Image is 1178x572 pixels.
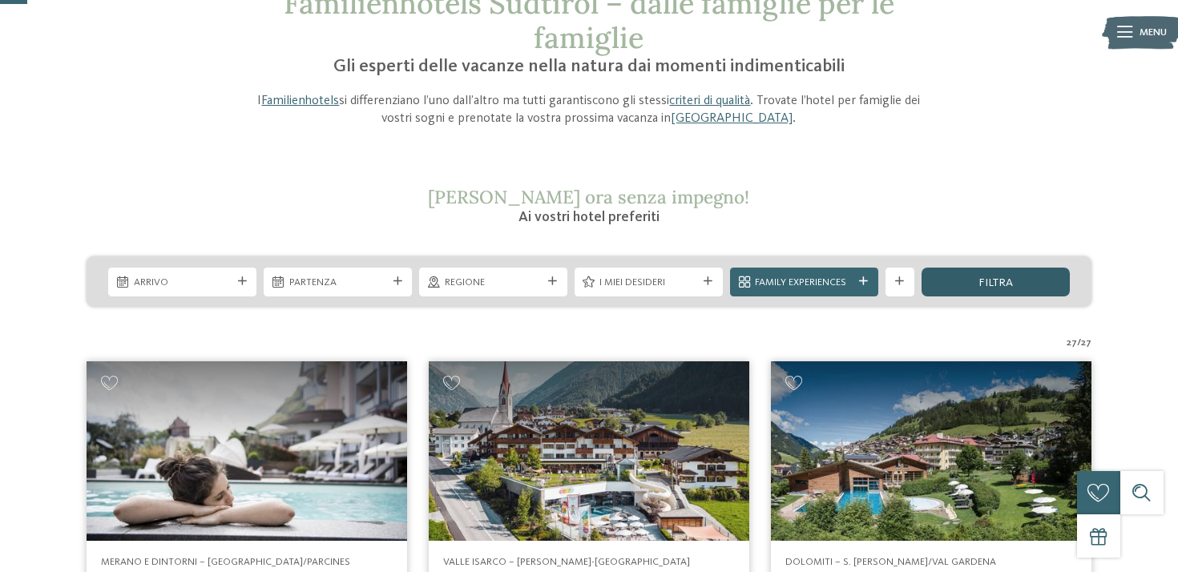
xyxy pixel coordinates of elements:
[333,58,845,75] span: Gli esperti delle vacanze nella natura dai momenti indimenticabili
[785,557,996,567] span: Dolomiti – S. [PERSON_NAME]/Val Gardena
[1081,336,1091,350] span: 27
[101,557,350,567] span: Merano e dintorni – [GEOGRAPHIC_DATA]/Parcines
[443,557,690,567] span: Valle Isarco – [PERSON_NAME]-[GEOGRAPHIC_DATA]
[445,276,543,290] span: Regione
[771,361,1091,542] img: Cercate un hotel per famiglie? Qui troverete solo i migliori!
[428,185,749,208] span: [PERSON_NAME] ora senza impegno!
[246,92,932,128] p: I si differenziano l’uno dall’altro ma tutti garantiscono gli stessi . Trovate l’hotel per famigl...
[289,276,387,290] span: Partenza
[518,210,660,224] span: Ai vostri hotel preferiti
[429,361,749,542] img: Cercate un hotel per famiglie? Qui troverete solo i migliori!
[134,276,232,290] span: Arrivo
[671,112,793,125] a: [GEOGRAPHIC_DATA]
[755,276,853,290] span: Family Experiences
[669,95,750,107] a: criteri di qualità
[1077,336,1081,350] span: /
[87,361,407,542] img: Cercate un hotel per famiglie? Qui troverete solo i migliori!
[599,276,697,290] span: I miei desideri
[978,277,1013,288] span: filtra
[261,95,339,107] a: Familienhotels
[1067,336,1077,350] span: 27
